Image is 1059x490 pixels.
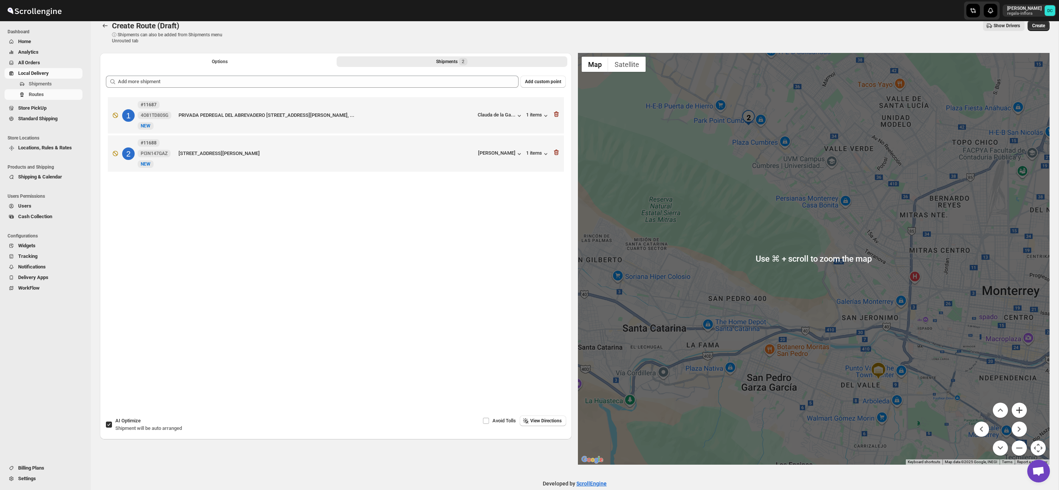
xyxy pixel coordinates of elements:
[141,161,151,167] span: NEW
[5,272,82,283] button: Delivery Apps
[115,418,141,423] span: AI Optimize
[141,140,157,146] b: #11688
[179,112,475,119] div: PRIVADA PEDREGAL DEL ABREVADERO [STREET_ADDRESS][PERSON_NAME], ...
[18,70,49,76] span: Local Delivery
[492,418,516,423] span: Avoid Tolls
[18,476,36,481] span: Settings
[1028,20,1050,31] button: Create
[8,164,85,170] span: Products and Shipping
[100,70,572,383] div: Selected Shipments
[994,23,1020,29] span: Show Drivers
[462,59,464,65] span: 2
[993,440,1008,456] button: Move down
[993,403,1008,418] button: Move up
[526,112,550,119] button: 1 items
[5,172,82,182] button: Shipping & Calendar
[8,135,85,141] span: Store Locations
[8,233,85,239] span: Configurations
[18,49,39,55] span: Analytics
[118,76,519,88] input: Add more shipment
[1031,440,1046,456] button: Map camera controls
[18,145,72,150] span: Locations, Rules & Rates
[18,253,37,259] span: Tracking
[1012,422,1027,437] button: Move right
[5,47,82,57] button: Analytics
[179,150,475,157] div: [STREET_ADDRESS][PERSON_NAME]
[478,112,523,119] button: Clauda de la Ga...
[436,58,467,65] div: Shipments
[1012,440,1027,456] button: Zoom out
[5,240,82,251] button: Widgets
[18,39,31,44] span: Home
[974,422,989,437] button: Move left
[908,459,940,465] button: Keyboard shortcuts
[543,480,607,487] p: Developed by
[608,57,646,72] button: Show satellite imagery
[8,29,85,35] span: Dashboard
[115,425,182,431] span: Shipment will be auto arranged
[18,243,36,248] span: Widgets
[1007,5,1042,11] p: [PERSON_NAME]
[18,264,46,270] span: Notifications
[29,81,52,87] span: Shipments
[141,123,151,129] span: NEW
[1002,460,1012,464] a: Terms
[520,416,566,426] button: View Directions
[1017,460,1047,464] a: Report a map error
[122,109,135,122] div: 1
[18,274,48,280] span: Delivery Apps
[104,56,335,67] button: All Route Options
[5,473,82,484] button: Settings
[526,150,550,158] button: 1 items
[1027,460,1050,482] a: Open chat
[5,143,82,153] button: Locations, Rules & Rates
[5,201,82,211] button: Users
[5,262,82,272] button: Notifications
[478,150,523,158] button: [PERSON_NAME]
[5,283,82,293] button: WorkFlow
[5,79,82,89] button: Shipments
[212,59,228,65] span: Options
[1003,5,1056,17] button: User menu
[478,112,516,118] div: Clauda de la Ga...
[1007,11,1042,16] p: regala-inflora
[18,174,62,180] span: Shipping & Calendar
[1047,8,1053,13] text: DC
[582,57,608,72] button: Show street map
[983,20,1025,31] button: Show Drivers
[5,36,82,47] button: Home
[122,147,135,160] div: 2
[18,203,31,209] span: Users
[141,150,168,157] span: PI3N147GAZ
[141,112,168,118] span: 4O81TD80SG
[580,455,605,465] a: Open this area in Google Maps (opens a new window)
[5,251,82,262] button: Tracking
[576,481,607,487] a: ScrollEngine
[525,79,561,85] span: Add custom point
[18,465,44,471] span: Billing Plans
[530,418,562,424] span: View Directions
[100,20,110,31] button: Routes
[5,57,82,68] button: All Orders
[741,110,756,125] div: 2
[5,211,82,222] button: Cash Collection
[112,32,231,44] p: ⓘ Shipments can also be added from Shipments menu Unrouted tab
[8,193,85,199] span: Users Permissions
[580,455,605,465] img: Google
[945,460,997,464] span: Map data ©2025 Google, INEGI
[18,60,40,65] span: All Orders
[5,89,82,100] button: Routes
[18,116,57,121] span: Standard Shipping
[141,102,157,107] b: #11687
[520,76,566,88] button: Add custom point
[5,463,82,473] button: Billing Plans
[1045,5,1055,16] span: DAVID CORONADO
[18,105,47,111] span: Store PickUp
[112,21,179,30] span: Create Route (Draft)
[1012,403,1027,418] button: Zoom in
[18,285,40,291] span: WorkFlow
[6,1,63,20] img: ScrollEngine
